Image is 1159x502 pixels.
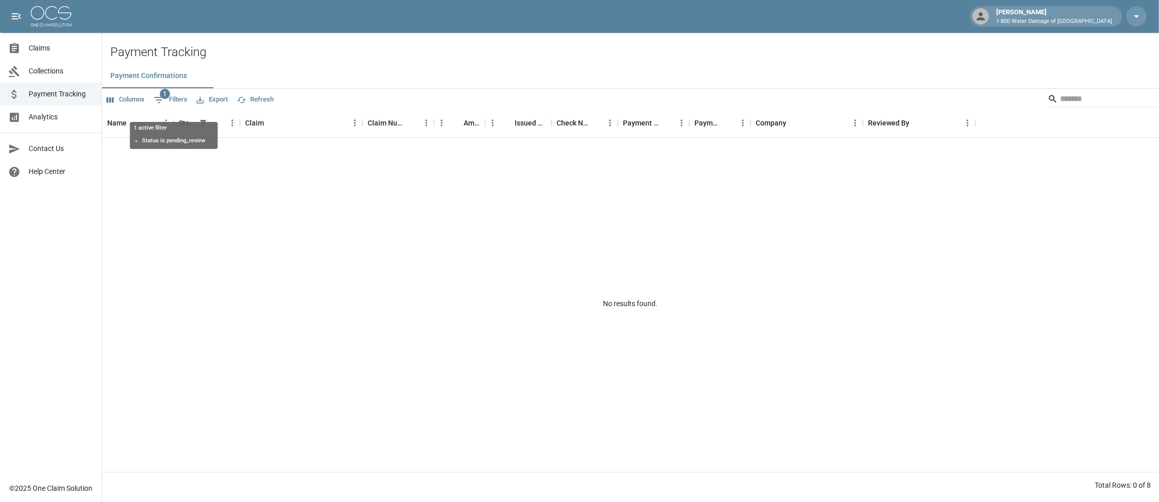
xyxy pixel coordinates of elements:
button: Sort [404,116,419,130]
button: Menu [960,115,975,131]
button: Menu [419,115,434,131]
button: Menu [602,115,618,131]
div: Total Rows: 0 of 8 [1095,480,1151,490]
button: Refresh [234,92,276,108]
div: © 2025 One Claim Solution [9,483,92,493]
div: Payment Type [689,109,751,137]
span: Payment Tracking [29,89,93,99]
span: Analytics [29,112,93,122]
button: Sort [449,116,464,130]
div: Amount [434,109,485,137]
div: [PERSON_NAME] [992,7,1116,26]
img: ocs-logo-white-transparent.png [31,6,71,27]
div: Status [174,109,240,137]
span: Contact Us [29,143,93,154]
div: Issued Date [485,109,551,137]
button: Select columns [104,92,147,108]
div: Name [102,109,174,137]
button: Payment Confirmations [102,64,195,88]
div: Reviewed By [863,109,975,137]
button: Sort [660,116,674,130]
div: Payment Type [694,109,721,137]
div: Reviewed By [868,109,909,137]
div: Name [107,109,127,137]
span: Claims [29,43,93,54]
div: Company [751,109,863,137]
button: Menu [434,115,449,131]
button: Show filters [151,92,190,108]
span: Collections [29,66,93,77]
div: Status [179,109,196,137]
div: dynamic tabs [102,64,1159,88]
div: Claim Number [363,109,434,137]
div: No results found. [102,138,1159,469]
button: Menu [735,115,751,131]
div: Payment Method [623,109,660,137]
div: Amount [464,109,480,137]
button: Menu [674,115,689,131]
span: Help Center [29,166,93,177]
button: Sort [127,116,141,130]
button: Sort [786,116,801,130]
button: Sort [264,116,278,130]
button: Menu [848,115,863,131]
button: Menu [485,115,500,131]
div: Payment Method [618,109,689,137]
div: 1 active filter [134,124,213,145]
div: Issued Date [515,109,546,137]
button: Sort [909,116,924,130]
button: Menu [225,115,240,131]
div: Search [1048,91,1157,109]
p: 1-800 Water Damage of [GEOGRAPHIC_DATA] [996,17,1112,26]
div: Check Number [557,109,588,137]
button: Sort [721,116,735,130]
div: Claim Number [368,109,404,137]
button: Sort [588,116,602,130]
div: Claim [245,109,264,137]
button: Menu [347,115,363,131]
div: Company [756,109,786,137]
button: open drawer [6,6,27,27]
button: Sort [500,116,515,130]
div: Check Number [551,109,618,137]
span: 1 [160,89,170,99]
button: Export [194,92,230,108]
h2: Payment Tracking [110,45,1159,60]
li: Status is pending_review [142,137,205,145]
div: Claim [240,109,363,137]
